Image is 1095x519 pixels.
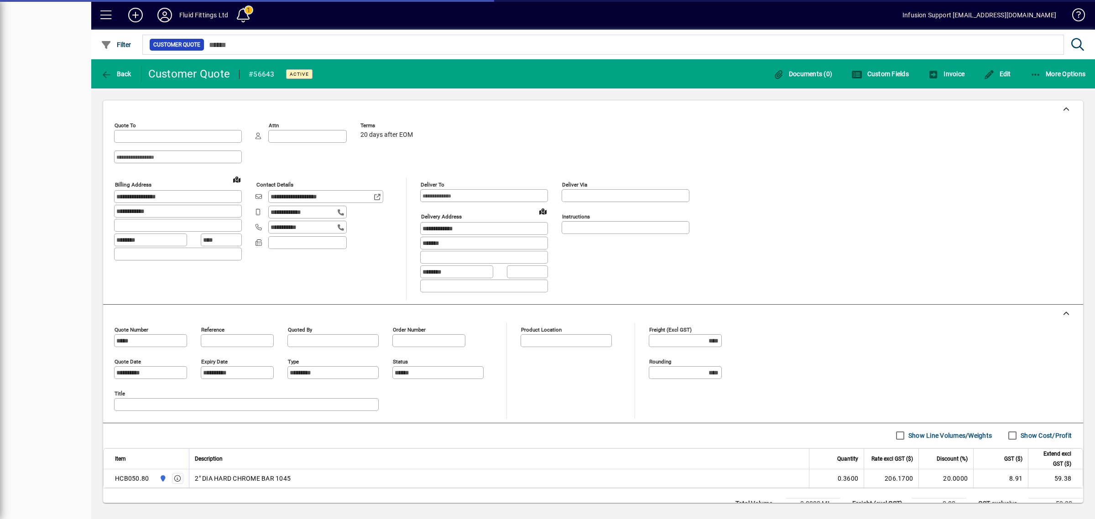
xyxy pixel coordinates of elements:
[937,454,968,464] span: Discount (%)
[288,358,299,364] mat-label: Type
[918,469,973,488] td: 20.0000
[649,326,692,332] mat-label: Freight (excl GST)
[201,358,228,364] mat-label: Expiry date
[157,473,167,483] span: AUCKLAND
[562,213,590,220] mat-label: Instructions
[115,454,126,464] span: Item
[201,326,224,332] mat-label: Reference
[773,70,832,78] span: Documents (0)
[870,474,913,483] div: 206.1700
[195,474,291,483] span: 2" DIA HARD CHROME BAR 1045
[249,67,275,82] div: #56643
[848,498,912,509] td: Freight (excl GST)
[849,66,911,82] button: Custom Fields
[115,326,148,332] mat-label: Quote number
[101,41,131,48] span: Filter
[269,122,279,129] mat-label: Attn
[229,172,244,187] a: View on map
[1028,469,1083,488] td: 59.38
[649,358,671,364] mat-label: Rounding
[974,498,1028,509] td: GST exclusive
[851,70,909,78] span: Custom Fields
[984,70,1011,78] span: Edit
[179,8,228,22] div: Fluid Fittings Ltd
[153,40,200,49] span: Customer Quote
[562,182,587,188] mat-label: Deliver via
[91,66,141,82] app-page-header-button: Back
[838,474,859,483] span: 0.3600
[902,8,1056,22] div: Infusion Support [EMAIL_ADDRESS][DOMAIN_NAME]
[536,204,550,218] a: View on map
[115,474,149,483] div: HCB050.80
[771,66,834,82] button: Documents (0)
[786,498,840,509] td: 0.0000 M³
[1065,2,1084,31] a: Knowledge Base
[837,454,858,464] span: Quantity
[973,469,1028,488] td: 8.91
[99,66,134,82] button: Back
[912,498,966,509] td: 0.00
[121,7,150,23] button: Add
[288,326,312,332] mat-label: Quoted by
[115,122,136,129] mat-label: Quote To
[393,326,426,332] mat-label: Order number
[115,358,141,364] mat-label: Quote date
[871,454,913,464] span: Rate excl GST ($)
[1028,498,1083,509] td: 59.38
[907,431,992,440] label: Show Line Volumes/Weights
[928,70,965,78] span: Invoice
[148,67,230,81] div: Customer Quote
[360,131,413,139] span: 20 days after EOM
[1030,70,1086,78] span: More Options
[926,66,967,82] button: Invoice
[195,454,223,464] span: Description
[1004,454,1022,464] span: GST ($)
[521,326,562,332] mat-label: Product location
[101,70,131,78] span: Back
[115,390,125,396] mat-label: Title
[1019,431,1072,440] label: Show Cost/Profit
[1028,66,1088,82] button: More Options
[393,358,408,364] mat-label: Status
[1034,449,1071,469] span: Extend excl GST ($)
[290,71,309,77] span: Active
[731,498,786,509] td: Total Volume
[421,182,444,188] mat-label: Deliver To
[981,66,1013,82] button: Edit
[150,7,179,23] button: Profile
[360,123,415,129] span: Terms
[99,36,134,53] button: Filter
